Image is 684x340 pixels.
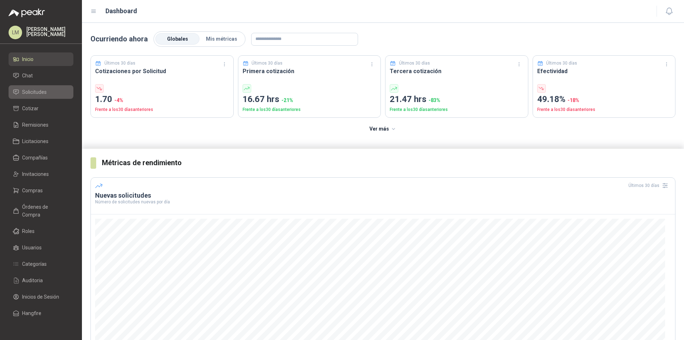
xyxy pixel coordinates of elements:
[9,290,73,304] a: Inicios de Sesión
[22,170,49,178] span: Invitaciones
[22,309,41,317] span: Hangfire
[22,203,67,219] span: Órdenes de Compra
[9,151,73,164] a: Compañías
[390,93,524,106] p: 21.47 hrs
[537,93,671,106] p: 49.18%
[105,6,137,16] h1: Dashboard
[9,118,73,132] a: Remisiones
[22,55,33,63] span: Inicio
[9,26,22,39] div: LM
[9,184,73,197] a: Compras
[95,106,229,113] p: Frente a los 30 días anteriores
[399,60,430,67] p: Últimos 30 días
[9,9,45,17] img: Logo peakr
[167,36,188,42] span: Globales
[9,224,73,238] a: Roles
[243,93,377,106] p: 16.67 hrs
[26,27,73,37] p: [PERSON_NAME] [PERSON_NAME]
[546,60,577,67] p: Últimos 30 días
[9,306,73,320] a: Hangfire
[102,157,675,168] h3: Métricas de rendimiento
[9,102,73,115] a: Cotizar
[104,60,135,67] p: Últimos 30 días
[22,154,48,162] span: Compañías
[9,241,73,254] a: Usuarios
[9,85,73,99] a: Solicitudes
[9,167,73,181] a: Invitaciones
[537,67,671,76] h3: Efectividad
[22,105,38,112] span: Cotizar
[243,106,377,113] p: Frente a los 30 días anteriores
[537,106,671,113] p: Frente a los 30 días anteriores
[9,52,73,66] a: Inicio
[243,67,377,76] h3: Primera cotización
[366,122,401,136] button: Ver más
[22,121,48,129] span: Remisiones
[568,97,579,103] span: -18 %
[95,93,229,106] p: 1.70
[22,137,48,145] span: Licitaciones
[95,67,229,76] h3: Cotizaciones por Solicitud
[252,60,283,67] p: Últimos 30 días
[22,72,33,80] span: Chat
[22,244,42,252] span: Usuarios
[9,135,73,148] a: Licitaciones
[114,97,123,103] span: -4 %
[281,97,293,103] span: -21 %
[429,97,440,103] span: -83 %
[9,257,73,271] a: Categorías
[9,69,73,82] a: Chat
[95,200,671,204] p: Número de solicitudes nuevas por día
[22,88,47,96] span: Solicitudes
[22,260,47,268] span: Categorías
[9,274,73,287] a: Auditoria
[628,180,671,191] div: Últimos 30 días
[390,106,524,113] p: Frente a los 30 días anteriores
[95,191,671,200] h3: Nuevas solicitudes
[206,36,237,42] span: Mis métricas
[90,34,148,45] p: Ocurriendo ahora
[22,276,43,284] span: Auditoria
[390,67,524,76] h3: Tercera cotización
[22,187,43,194] span: Compras
[9,200,73,222] a: Órdenes de Compra
[22,293,59,301] span: Inicios de Sesión
[22,227,35,235] span: Roles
